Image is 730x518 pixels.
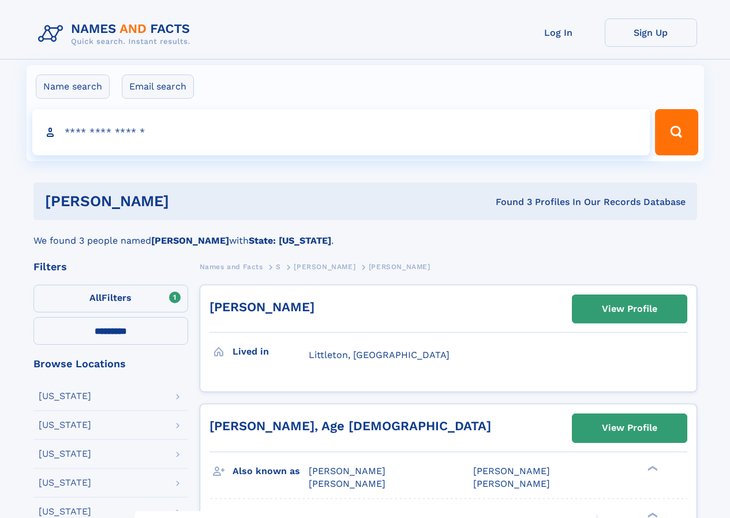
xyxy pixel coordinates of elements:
[89,292,102,303] span: All
[602,415,657,441] div: View Profile
[209,419,491,433] a: [PERSON_NAME], Age [DEMOGRAPHIC_DATA]
[122,74,194,99] label: Email search
[572,414,687,442] a: View Profile
[33,18,200,50] img: Logo Names and Facts
[369,263,430,271] span: [PERSON_NAME]
[45,194,332,208] h1: [PERSON_NAME]
[655,109,698,155] button: Search Button
[309,478,385,489] span: [PERSON_NAME]
[233,461,309,481] h3: Also known as
[151,235,229,246] b: [PERSON_NAME]
[572,295,687,323] a: View Profile
[39,478,91,487] div: [US_STATE]
[33,220,697,248] div: We found 3 people named with .
[602,296,657,322] div: View Profile
[276,259,281,274] a: S
[276,263,281,271] span: S
[249,235,331,246] b: State: [US_STATE]
[33,262,188,272] div: Filters
[605,18,697,47] a: Sign Up
[39,507,91,516] div: [US_STATE]
[645,464,659,472] div: ❯
[39,420,91,430] div: [US_STATE]
[200,259,263,274] a: Names and Facts
[33,359,188,369] div: Browse Locations
[332,196,686,208] div: Found 3 Profiles In Our Records Database
[294,263,355,271] span: [PERSON_NAME]
[39,449,91,459] div: [US_STATE]
[39,392,91,401] div: [US_STATE]
[294,259,355,274] a: [PERSON_NAME]
[33,285,188,312] label: Filters
[32,109,650,155] input: search input
[473,478,550,489] span: [PERSON_NAME]
[512,18,605,47] a: Log In
[473,465,550,476] span: [PERSON_NAME]
[233,342,309,362] h3: Lived in
[309,465,385,476] span: [PERSON_NAME]
[36,74,110,99] label: Name search
[309,349,450,360] span: Littleton, [GEOGRAPHIC_DATA]
[209,300,315,314] a: [PERSON_NAME]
